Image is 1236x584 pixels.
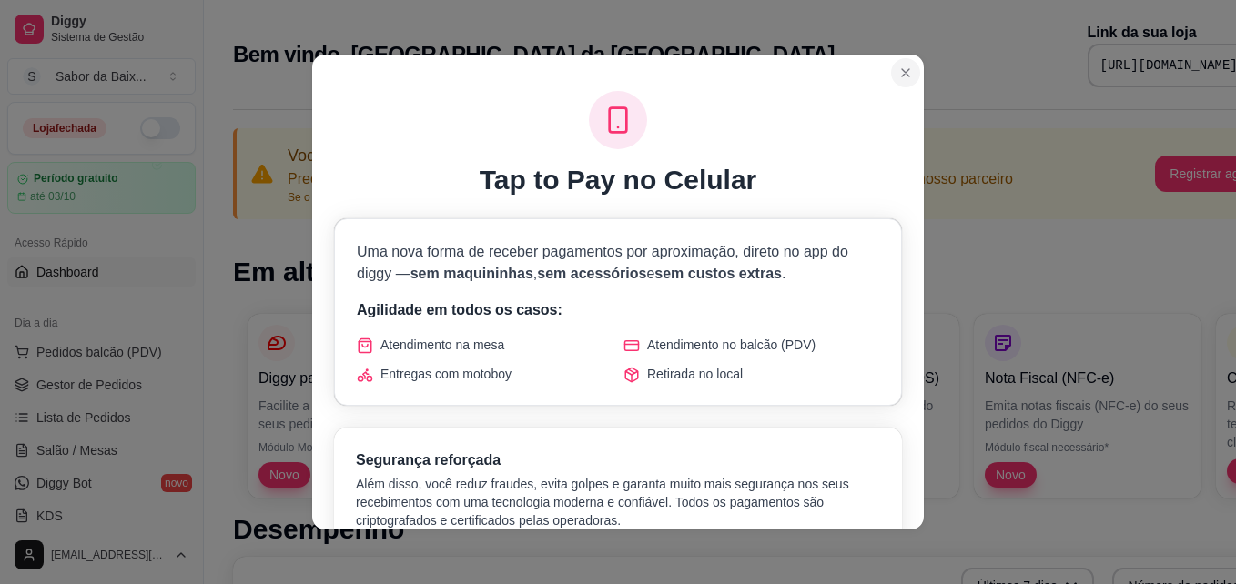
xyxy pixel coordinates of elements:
[357,241,879,285] p: Uma nova forma de receber pagamentos por aproximação, direto no app do diggy — , e .
[380,336,504,354] span: Atendimento na mesa
[537,266,646,281] span: sem acessórios
[410,266,533,281] span: sem maquininhas
[647,336,816,354] span: Atendimento no balcão (PDV)
[891,58,920,87] button: Close
[380,365,512,383] span: Entregas com motoboy
[357,299,879,321] p: Agilidade em todos os casos:
[647,365,743,383] span: Retirada no local
[480,164,757,196] h1: Tap to Pay no Celular
[356,475,880,529] p: Além disso, você reduz fraudes, evita golpes e garanta muito mais segurança nos seus recebimentos...
[654,266,782,281] span: sem custos extras
[356,449,880,471] h3: Segurança reforçada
